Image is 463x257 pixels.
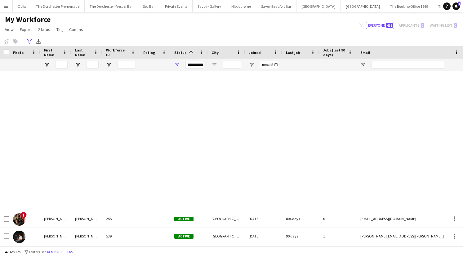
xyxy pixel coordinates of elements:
[56,27,63,32] span: Tag
[35,38,42,45] app-action-btn: Export XLSX
[385,0,433,12] button: The Booking Office 1869
[13,213,25,226] img: Chloe Douglas
[174,234,194,239] span: Active
[226,0,256,12] button: Hippodrome
[360,50,370,55] span: Email
[67,25,86,33] a: Comms
[20,27,32,32] span: Export
[249,50,261,55] span: Joined
[366,22,394,29] button: Everyone457
[46,249,74,255] button: Remove filters
[208,210,245,227] div: [GEOGRAPHIC_DATA]
[106,62,112,68] button: Open Filter Menu
[208,228,245,245] div: [GEOGRAPHIC_DATA]
[323,48,345,57] span: Jobs (last 90 days)
[40,210,71,227] div: [PERSON_NAME]
[260,61,278,69] input: Joined Filter Input
[138,0,160,12] button: Spy Bar
[102,228,140,245] div: 539
[44,62,50,68] button: Open Filter Menu
[31,0,85,12] button: The Dorchester Promenade
[319,210,357,227] div: 0
[174,62,180,68] button: Open Filter Menu
[245,210,282,227] div: [DATE]
[193,0,226,12] button: Savoy - Gallery
[360,62,366,68] button: Open Filter Menu
[102,210,140,227] div: 255
[249,62,254,68] button: Open Filter Menu
[55,61,68,69] input: First Name Filter Input
[117,61,136,69] input: Workforce ID Filter Input
[143,50,155,55] span: Rating
[106,48,128,57] span: Workforce ID
[458,2,461,6] span: 1
[38,27,50,32] span: Status
[44,48,60,57] span: First Name
[69,27,83,32] span: Comms
[26,38,33,45] app-action-btn: Advanced filters
[54,25,65,33] a: Tag
[40,228,71,245] div: [PERSON_NAME]
[282,210,319,227] div: 804 days
[28,250,46,254] span: 3 filters set
[174,50,186,55] span: Status
[223,61,241,69] input: City Filter Input
[245,228,282,245] div: [DATE]
[75,62,81,68] button: Open Filter Menu
[36,25,53,33] a: Status
[13,231,25,243] img: Daniel Blenman
[85,0,138,12] button: The Dorchester - Vesper Bar
[71,228,102,245] div: [PERSON_NAME]
[86,61,99,69] input: Last Name Filter Input
[5,15,51,24] span: My Workforce
[17,25,34,33] a: Export
[75,48,91,57] span: Last Name
[211,50,219,55] span: City
[71,210,102,227] div: [PERSON_NAME]
[13,50,24,55] span: Photo
[2,25,16,33] a: View
[174,217,194,221] span: Active
[319,228,357,245] div: 1
[286,50,300,55] span: Last job
[341,0,385,12] button: [GEOGRAPHIC_DATA]
[296,0,341,12] button: [GEOGRAPHIC_DATA]
[452,2,460,10] a: 1
[256,0,296,12] button: Savoy Beaufort Bar
[386,23,393,28] span: 457
[20,212,27,218] span: !
[5,27,14,32] span: View
[160,0,193,12] button: Private Events
[13,0,31,12] button: Oblix
[282,228,319,245] div: 90 days
[211,62,217,68] button: Open Filter Menu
